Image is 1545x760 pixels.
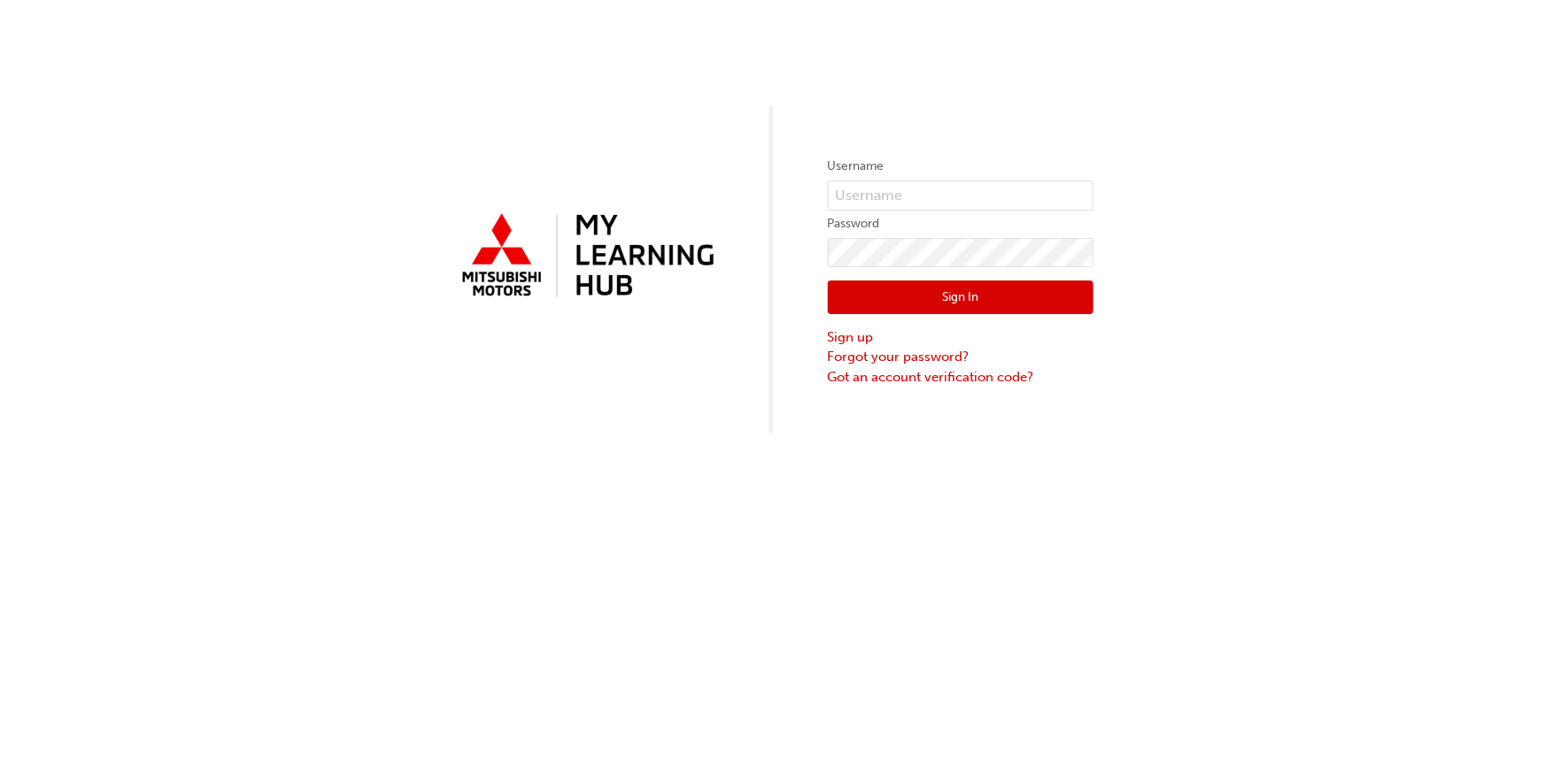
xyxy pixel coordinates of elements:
[828,213,1093,234] label: Password
[828,347,1093,367] a: Forgot your password?
[828,327,1093,348] a: Sign up
[828,367,1093,388] a: Got an account verification code?
[828,156,1093,177] label: Username
[828,180,1093,211] input: Username
[828,280,1093,314] button: Sign In
[452,206,718,307] img: mmal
